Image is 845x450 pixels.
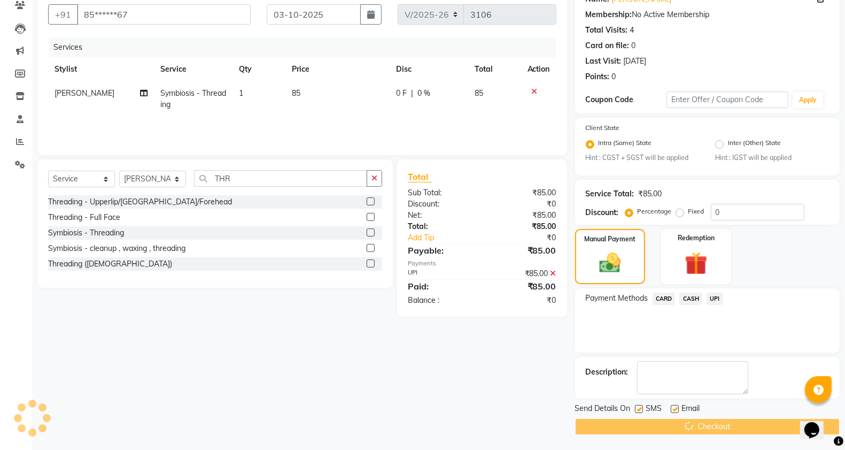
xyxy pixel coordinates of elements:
div: ₹85.00 [482,268,564,279]
div: Points: [586,71,610,82]
th: Disc [390,57,468,81]
div: Description: [586,367,629,378]
div: No Active Membership [586,9,829,20]
div: Discount: [400,199,482,210]
div: 0 [632,40,636,51]
label: Fixed [688,207,704,216]
button: +91 [48,4,78,25]
div: ₹85.00 [639,188,662,200]
div: ₹0 [496,232,564,243]
label: Intra (Same) State [599,138,652,151]
span: 1 [239,88,243,98]
span: 0 F [396,88,407,99]
th: Price [285,57,390,81]
div: Discount: [586,207,619,218]
th: Stylist [48,57,154,81]
th: Action [521,57,556,81]
div: UPI [400,268,482,279]
span: [PERSON_NAME] [55,88,114,98]
div: Threading - Upperlip/[GEOGRAPHIC_DATA]/Forehead [48,196,232,208]
th: Service [154,57,232,81]
div: Payments [408,259,556,268]
div: Paid: [400,280,482,293]
div: Symbiosis - cleanup , waxing , threading [48,243,185,254]
div: Service Total: [586,188,634,200]
div: [DATE] [624,56,647,67]
th: Qty [232,57,285,81]
span: 85 [292,88,300,98]
input: Search by Name/Mobile/Email/Code [77,4,251,25]
span: Send Details On [575,403,631,416]
span: Total [408,171,432,182]
div: Coupon Code [586,94,667,105]
small: Hint : IGST will be applied [715,153,829,163]
span: 85 [475,88,483,98]
div: Services [49,37,564,57]
div: ₹0 [482,199,564,210]
img: _gift.svg [678,249,714,277]
div: Total Visits: [586,25,628,36]
label: Inter (Other) State [728,138,781,151]
label: Manual Payment [584,234,635,244]
span: CASH [679,293,702,305]
button: Apply [793,92,823,108]
div: ₹85.00 [482,221,564,232]
a: Add Tip [400,232,495,243]
div: 4 [630,25,634,36]
span: Symbiosis - Threading [160,88,226,109]
div: Sub Total: [400,187,482,199]
span: Email [682,403,700,416]
span: Payment Methods [586,293,648,304]
label: Percentage [638,207,672,216]
th: Total [468,57,521,81]
label: Redemption [678,233,715,243]
div: Symbiosis - Threading [48,227,124,239]
span: CARD [653,293,676,305]
span: | [411,88,413,99]
span: 0 % [417,88,430,99]
div: Card on file: [586,40,630,51]
div: Membership: [586,9,632,20]
div: ₹85.00 [482,210,564,221]
label: Client State [586,123,620,133]
div: Threading ([DEMOGRAPHIC_DATA]) [48,258,172,270]
img: _cash.svg [593,250,627,275]
div: Payable: [400,244,482,257]
span: UPI [707,293,723,305]
input: Search or Scan [194,170,367,187]
input: Enter Offer / Coupon Code [666,91,788,108]
iframe: chat widget [800,407,834,439]
div: Total: [400,221,482,232]
div: Last Visit: [586,56,622,67]
span: SMS [646,403,662,416]
div: ₹0 [482,295,564,306]
div: ₹85.00 [482,280,564,293]
div: ₹85.00 [482,187,564,199]
div: ₹85.00 [482,244,564,257]
small: Hint : CGST + SGST will be applied [586,153,700,163]
div: Threading - Full Face [48,212,120,223]
div: Net: [400,210,482,221]
div: 0 [612,71,616,82]
div: Balance : [400,295,482,306]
